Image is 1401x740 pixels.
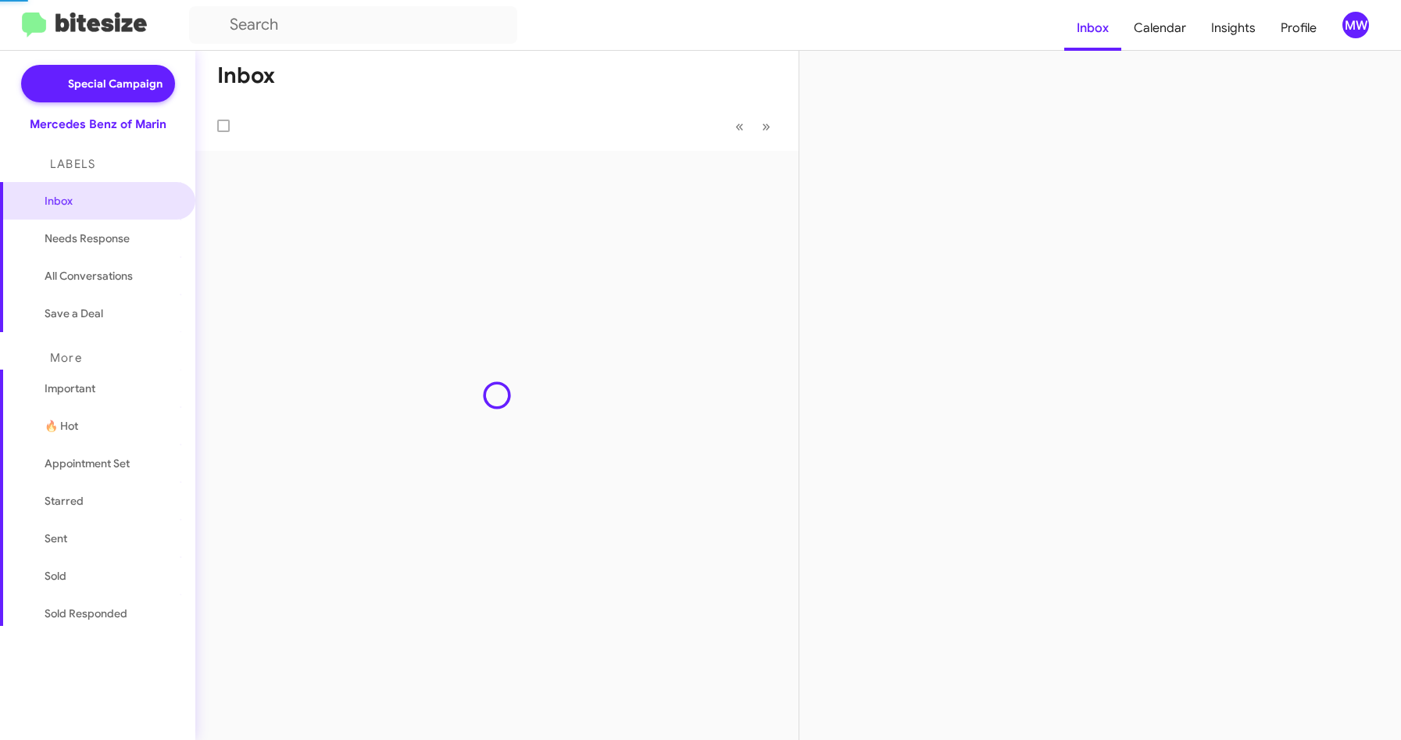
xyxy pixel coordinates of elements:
button: Previous [726,110,753,142]
h1: Inbox [217,63,275,88]
span: Sold Responded [45,606,127,621]
span: Starred [45,493,84,509]
div: MW [1342,12,1369,38]
a: Insights [1199,5,1268,51]
button: Next [752,110,780,142]
span: More [50,351,82,365]
span: Sent [45,531,67,546]
span: 🔥 Hot [45,418,78,434]
span: Inbox [45,193,177,209]
a: Inbox [1064,5,1121,51]
span: Labels [50,157,95,171]
a: Profile [1268,5,1329,51]
button: MW [1329,12,1384,38]
input: Search [189,6,517,44]
div: Mercedes Benz of Marin [30,116,166,132]
span: » [762,116,770,136]
span: All Conversations [45,268,133,284]
nav: Page navigation example [727,110,780,142]
a: Calendar [1121,5,1199,51]
span: Save a Deal [45,306,103,321]
a: Special Campaign [21,65,175,102]
span: Needs Response [45,231,177,246]
span: Special Campaign [68,76,163,91]
span: Important [45,381,177,396]
span: Appointment Set [45,456,130,471]
span: « [735,116,744,136]
span: Sold [45,568,66,584]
